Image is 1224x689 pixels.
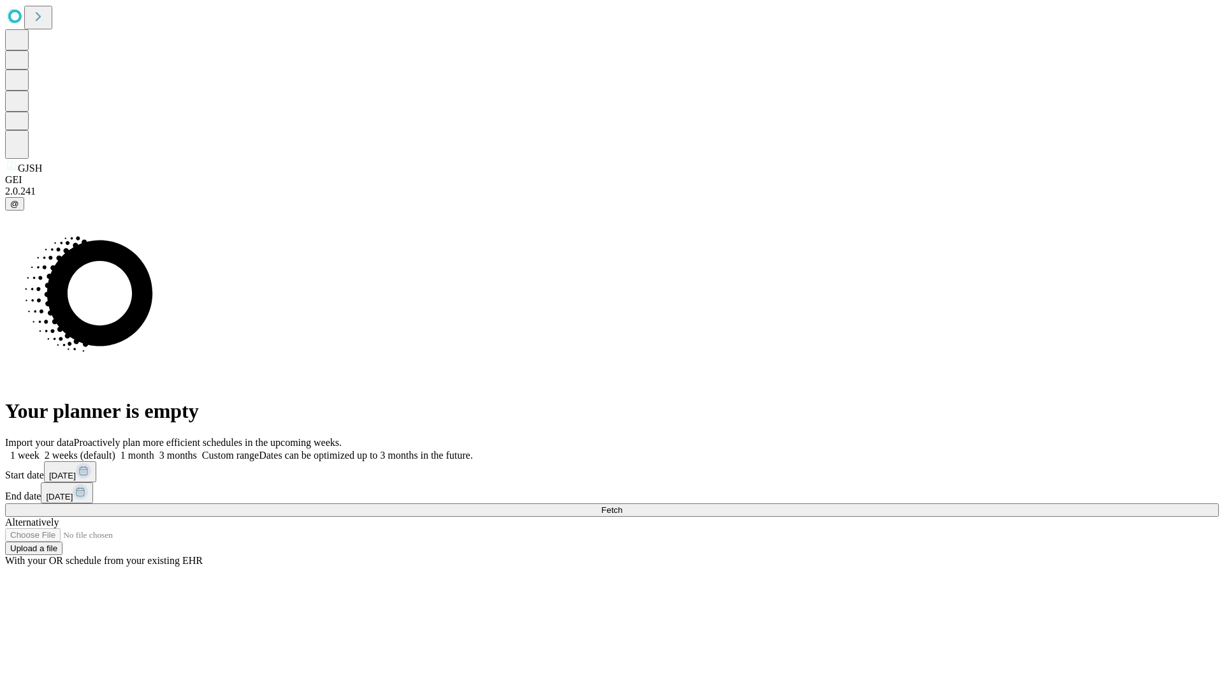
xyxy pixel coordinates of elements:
button: [DATE] [41,482,93,503]
span: Proactively plan more efficient schedules in the upcoming weeks. [74,437,342,448]
span: 1 week [10,450,40,461]
div: End date [5,482,1219,503]
button: Upload a file [5,542,62,555]
span: 2 weeks (default) [45,450,115,461]
div: Start date [5,461,1219,482]
span: [DATE] [49,471,76,480]
span: Fetch [601,505,622,515]
span: @ [10,199,19,209]
span: [DATE] [46,492,73,501]
span: With your OR schedule from your existing EHR [5,555,203,566]
button: [DATE] [44,461,96,482]
div: 2.0.241 [5,186,1219,197]
div: GEI [5,174,1219,186]
h1: Your planner is empty [5,399,1219,423]
span: Import your data [5,437,74,448]
button: @ [5,197,24,211]
span: Dates can be optimized up to 3 months in the future. [259,450,472,461]
span: 1 month [120,450,154,461]
span: GJSH [18,163,42,174]
span: Alternatively [5,517,59,528]
span: Custom range [202,450,259,461]
span: 3 months [159,450,197,461]
button: Fetch [5,503,1219,517]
